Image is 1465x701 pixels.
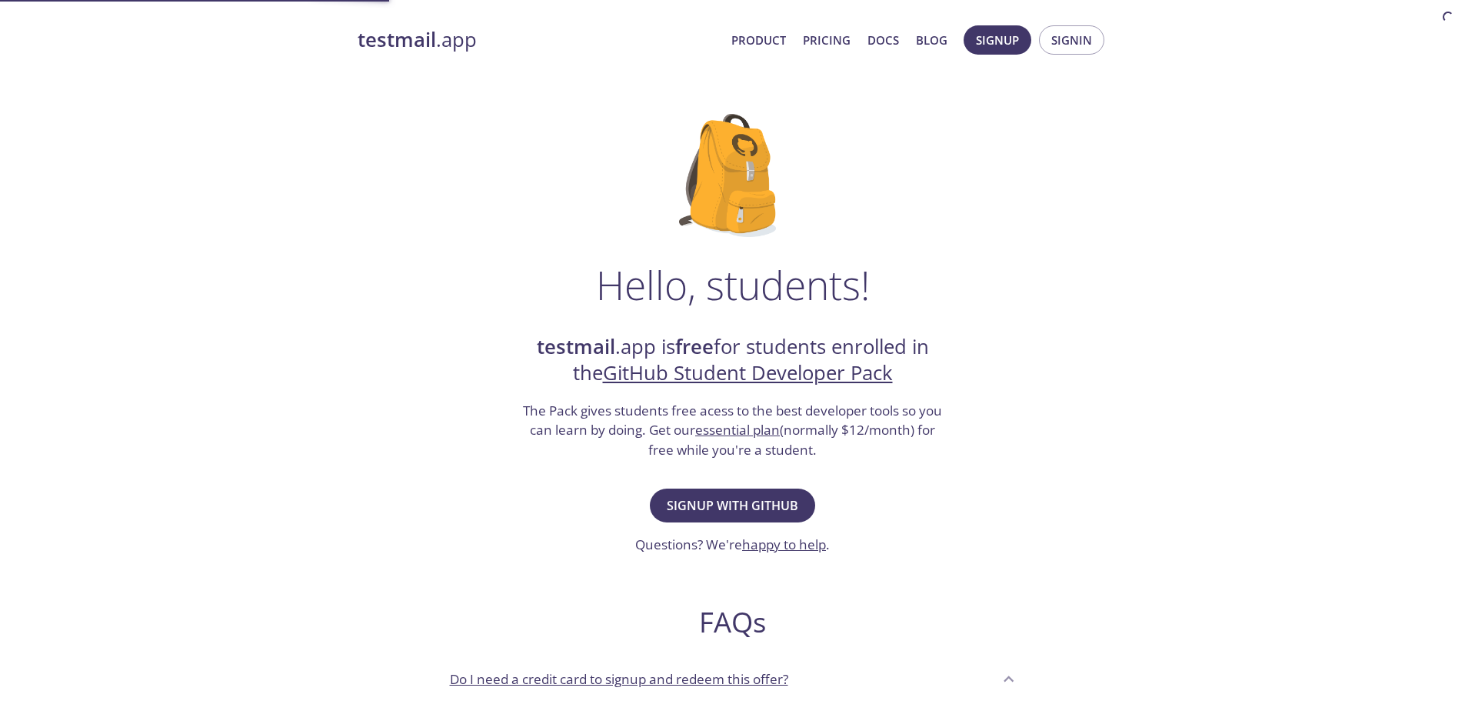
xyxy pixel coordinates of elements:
strong: free [675,333,714,360]
span: Signup [976,30,1019,50]
h2: .app is for students enrolled in the [521,334,944,387]
strong: testmail [358,26,436,53]
button: Signup [964,25,1031,55]
span: Signup with GitHub [667,495,798,516]
a: testmail.app [358,27,719,53]
a: essential plan [695,421,780,439]
img: github-student-backpack.png [679,114,786,237]
h2: FAQs [438,605,1028,639]
a: Product [731,30,786,50]
a: happy to help [742,536,826,553]
h1: Hello, students! [596,262,870,308]
a: Pricing [803,30,851,50]
h3: The Pack gives students free acess to the best developer tools so you can learn by doing. Get our... [521,401,944,460]
div: Do I need a credit card to signup and redeem this offer? [438,658,1028,699]
button: Signin [1039,25,1104,55]
h3: Questions? We're . [635,535,830,555]
a: Docs [867,30,899,50]
button: Signup with GitHub [650,489,815,522]
strong: testmail [537,333,615,360]
a: GitHub Student Developer Pack [603,359,893,386]
span: Signin [1051,30,1092,50]
a: Blog [916,30,947,50]
p: Do I need a credit card to signup and redeem this offer? [450,669,788,689]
